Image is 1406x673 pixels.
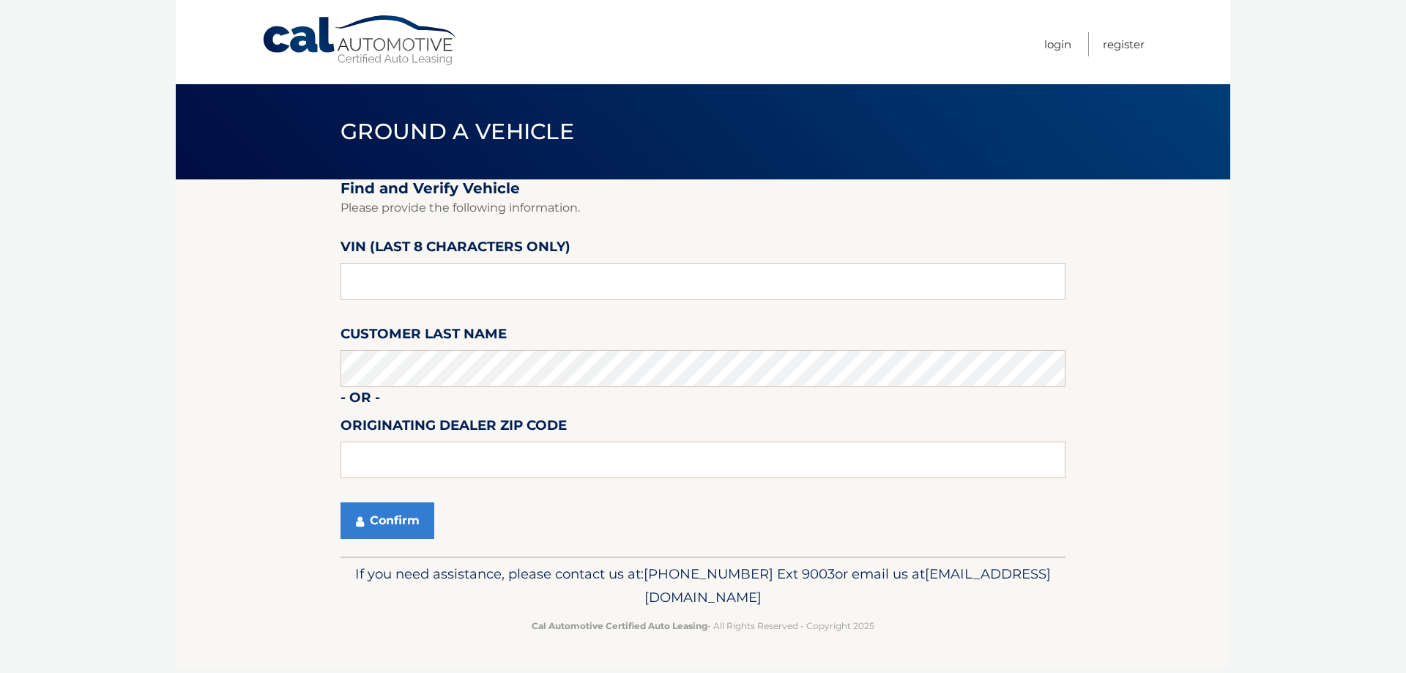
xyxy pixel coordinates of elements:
[341,323,507,350] label: Customer Last Name
[350,618,1056,633] p: - All Rights Reserved - Copyright 2025
[644,565,835,582] span: [PHONE_NUMBER] Ext 9003
[341,502,434,539] button: Confirm
[341,118,574,145] span: Ground a Vehicle
[1044,32,1071,56] a: Login
[341,236,570,263] label: VIN (last 8 characters only)
[350,562,1056,609] p: If you need assistance, please contact us at: or email us at
[341,198,1065,218] p: Please provide the following information.
[1103,32,1145,56] a: Register
[341,179,1065,198] h2: Find and Verify Vehicle
[341,414,567,442] label: Originating Dealer Zip Code
[341,387,380,414] label: - or -
[261,15,459,67] a: Cal Automotive
[532,620,707,631] strong: Cal Automotive Certified Auto Leasing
